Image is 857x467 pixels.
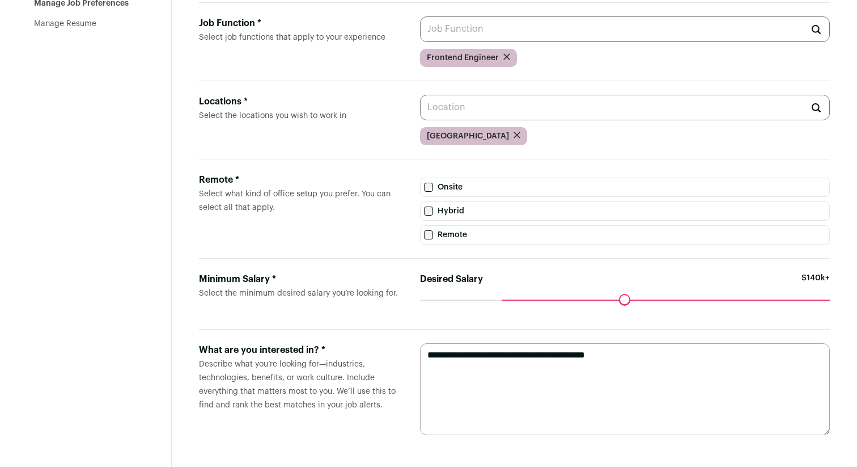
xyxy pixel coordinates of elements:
[420,272,483,286] label: Desired Salary
[199,190,391,212] span: Select what kind of office setup you prefer. You can select all that apply.
[427,52,499,64] span: Frontend Engineer
[199,112,346,120] span: Select the locations you wish to work in
[34,20,96,28] a: Manage Resume
[427,131,509,142] span: [GEOGRAPHIC_DATA]
[420,225,830,245] label: Remote
[199,360,396,409] span: Describe what you’re looking for—industries, technologies, benefits, or work culture. Include eve...
[420,16,830,42] input: Job Function
[199,16,402,30] div: Job Function *
[801,272,830,300] span: $140k+
[424,183,433,192] input: Onsite
[199,95,402,108] div: Locations *
[199,173,402,187] div: Remote *
[424,207,433,216] input: Hybrid
[199,272,402,286] div: Minimum Salary *
[420,178,830,197] label: Onsite
[420,95,830,120] input: Location
[199,33,385,41] span: Select job functions that apply to your experience
[199,343,402,357] div: What are you interested in? *
[199,289,398,297] span: Select the minimum desired salary you’re looking for.
[424,230,433,239] input: Remote
[420,201,830,221] label: Hybrid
